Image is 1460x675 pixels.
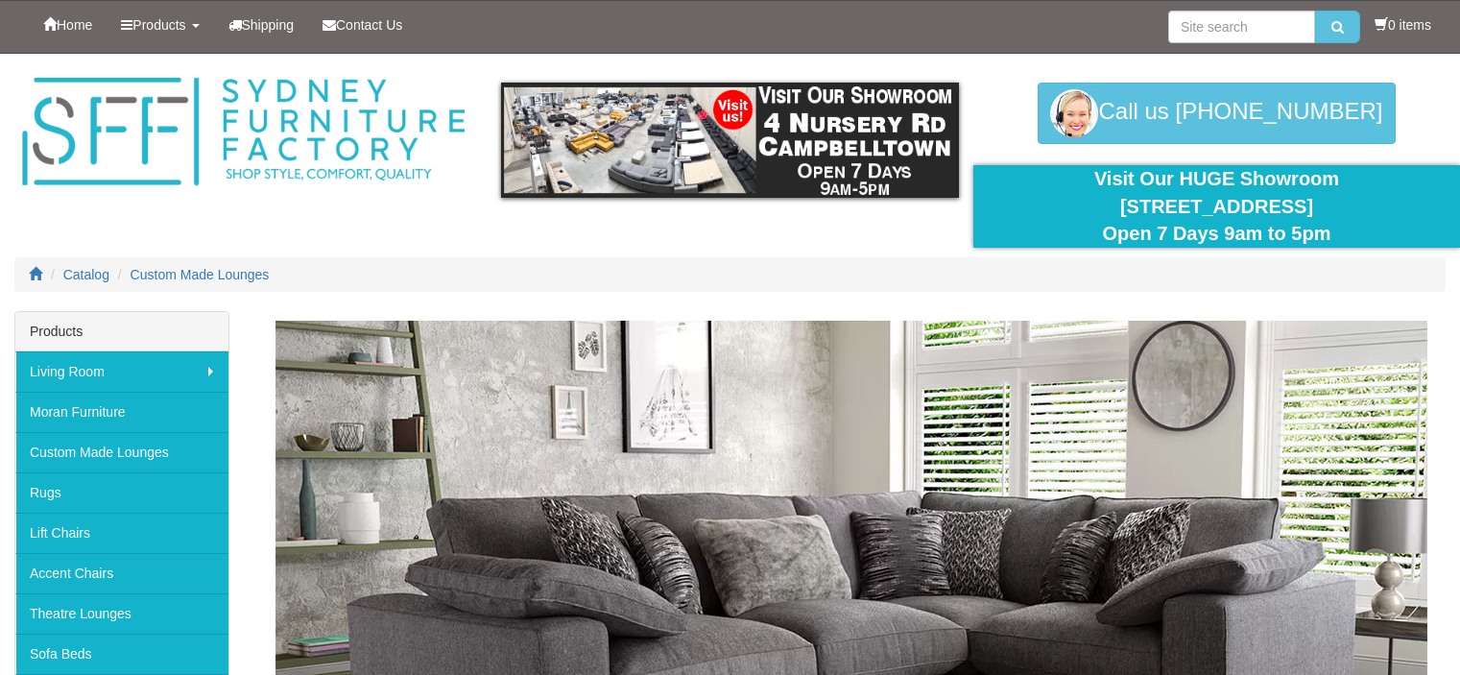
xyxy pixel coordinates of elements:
span: Products [132,17,185,33]
a: Contact Us [308,1,417,49]
li: 0 items [1375,15,1431,35]
a: Accent Chairs [15,553,228,593]
span: Shipping [242,17,295,33]
a: Catalog [63,267,109,282]
a: Lift Chairs [15,513,228,553]
a: Theatre Lounges [15,593,228,634]
img: showroom.gif [501,83,959,198]
span: Contact Us [336,17,402,33]
a: Sofa Beds [15,634,228,674]
a: Shipping [214,1,309,49]
a: Custom Made Lounges [131,267,270,282]
a: Home [29,1,107,49]
div: Products [15,312,228,351]
a: Moran Furniture [15,392,228,432]
div: Visit Our HUGE Showroom [STREET_ADDRESS] Open 7 Days 9am to 5pm [988,165,1446,248]
a: Rugs [15,472,228,513]
input: Site search [1168,11,1315,43]
a: Products [107,1,213,49]
img: Sydney Furniture Factory [14,73,472,191]
span: Home [57,17,92,33]
a: Living Room [15,351,228,392]
a: Custom Made Lounges [15,432,228,472]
